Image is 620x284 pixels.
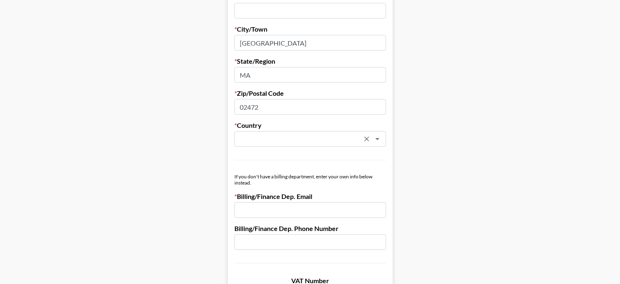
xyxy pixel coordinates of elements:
label: Billing/Finance Dep. Phone Number [234,224,386,233]
label: Zip/Postal Code [234,89,386,97]
button: Open [372,133,383,145]
button: Clear [361,133,372,145]
div: If you don't have a billing department, enter your own info below instead. [234,173,386,186]
label: Billing/Finance Dep. Email [234,192,386,201]
label: City/Town [234,25,386,33]
label: Country [234,121,386,129]
label: State/Region [234,57,386,65]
